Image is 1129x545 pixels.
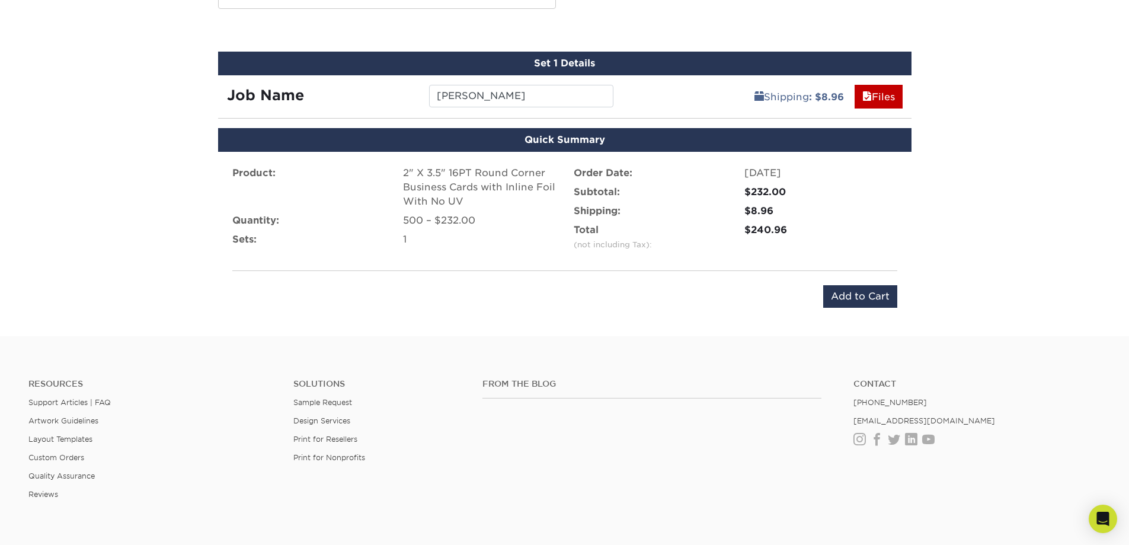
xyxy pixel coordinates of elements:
[744,185,897,199] div: $232.00
[293,453,365,462] a: Print for Nonprofits
[744,166,897,180] div: [DATE]
[28,435,92,444] a: Layout Templates
[853,398,927,407] a: [PHONE_NUMBER]
[744,204,897,218] div: $8.96
[809,91,844,103] b: : $8.96
[403,232,556,247] div: 1
[227,87,304,104] strong: Job Name
[403,166,556,209] div: 2" X 3.5" 16PT Round Corner Business Cards with Inline Foil With No UV
[28,453,84,462] a: Custom Orders
[28,416,98,425] a: Artwork Guidelines
[744,223,897,237] div: $240.96
[574,223,652,251] label: Total
[482,379,821,389] h4: From the Blog
[232,166,276,180] label: Product:
[293,435,357,444] a: Print for Resellers
[28,471,95,480] a: Quality Assurance
[855,85,903,109] a: Files
[218,52,911,75] div: Set 1 Details
[218,128,911,152] div: Quick Summary
[232,213,279,228] label: Quantity:
[293,416,350,425] a: Design Services
[853,416,995,425] a: [EMAIL_ADDRESS][DOMAIN_NAME]
[574,185,620,199] label: Subtotal:
[28,398,111,407] a: Support Articles | FAQ
[862,91,872,103] span: files
[574,204,621,218] label: Shipping:
[853,379,1101,389] a: Contact
[293,398,352,407] a: Sample Request
[747,85,852,109] a: Shipping: $8.96
[28,490,58,499] a: Reviews
[28,379,276,389] h4: Resources
[574,166,632,180] label: Order Date:
[574,240,652,249] small: (not including Tax):
[823,285,897,308] input: Add to Cart
[1089,505,1117,533] div: Open Intercom Messenger
[293,379,465,389] h4: Solutions
[429,85,613,107] input: Enter a job name
[754,91,764,103] span: shipping
[232,232,257,247] label: Sets:
[403,213,556,228] div: 500 – $232.00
